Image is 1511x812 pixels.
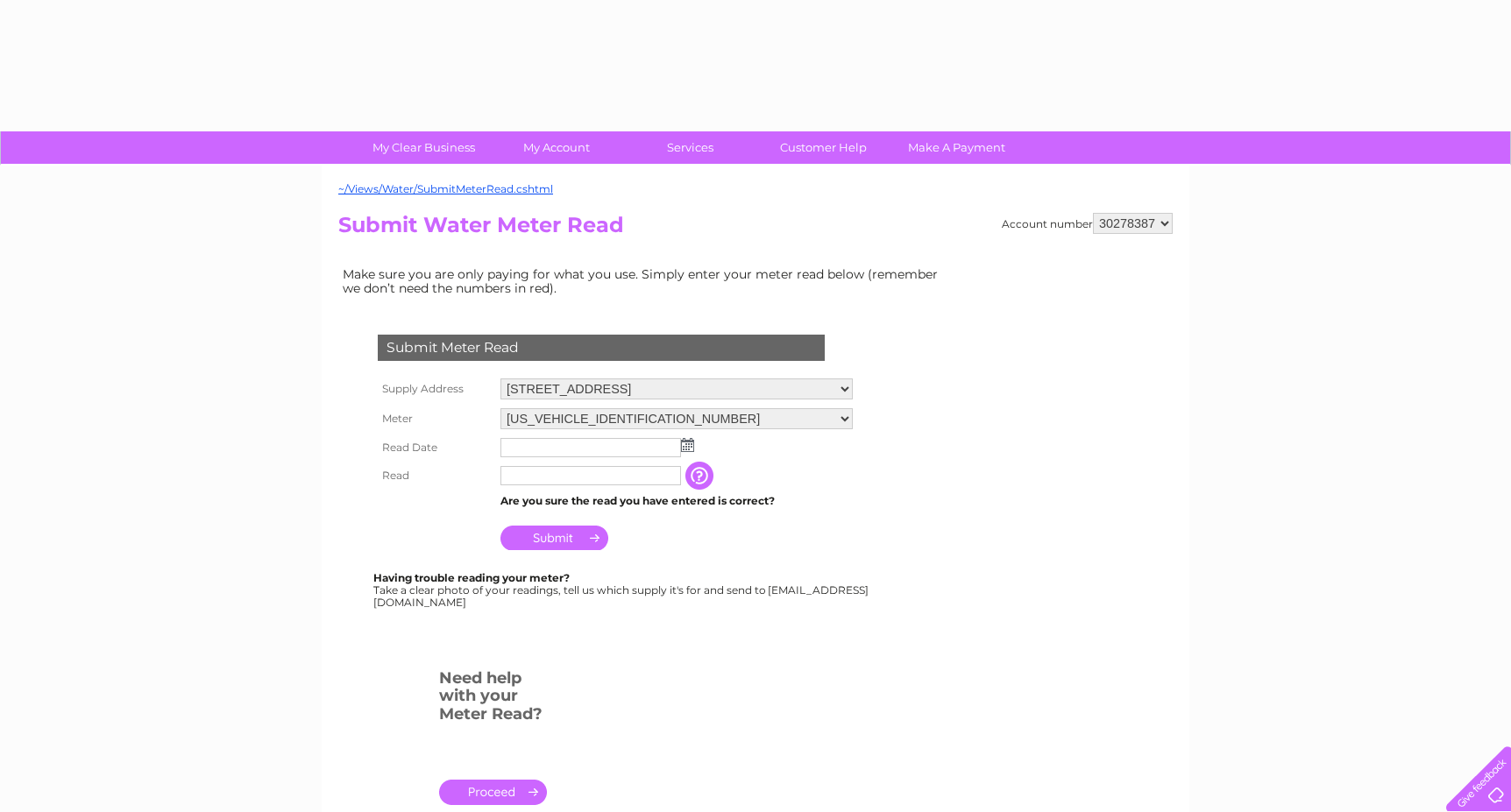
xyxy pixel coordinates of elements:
[373,374,496,404] th: Supply Address
[439,780,547,805] a: .
[378,335,825,361] div: Submit Meter Read
[1002,213,1173,234] div: Account number
[500,526,608,550] input: Submit
[351,131,496,164] a: My Clear Business
[373,462,496,490] th: Read
[439,666,547,732] h3: Need help with your Meter Read?
[485,131,629,164] a: My Account
[373,404,496,434] th: Meter
[373,571,570,584] b: Having trouble reading your meter?
[681,438,694,452] img: ...
[751,131,896,164] a: Customer Help
[373,572,871,608] div: Take a clear photo of your readings, tell us which supply it's for and send to [EMAIL_ADDRESS][DO...
[373,434,496,462] th: Read Date
[618,131,763,164] a: Services
[338,182,553,195] a: ~/Views/Water/SubmitMeterRead.cshtml
[884,131,1029,164] a: Make A Payment
[338,263,952,300] td: Make sure you are only paying for what you use. Simply enter your meter read below (remember we d...
[338,213,1173,246] h2: Submit Water Meter Read
[685,462,717,490] input: Information
[496,490,857,512] td: Are you sure the read you have entered is correct?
